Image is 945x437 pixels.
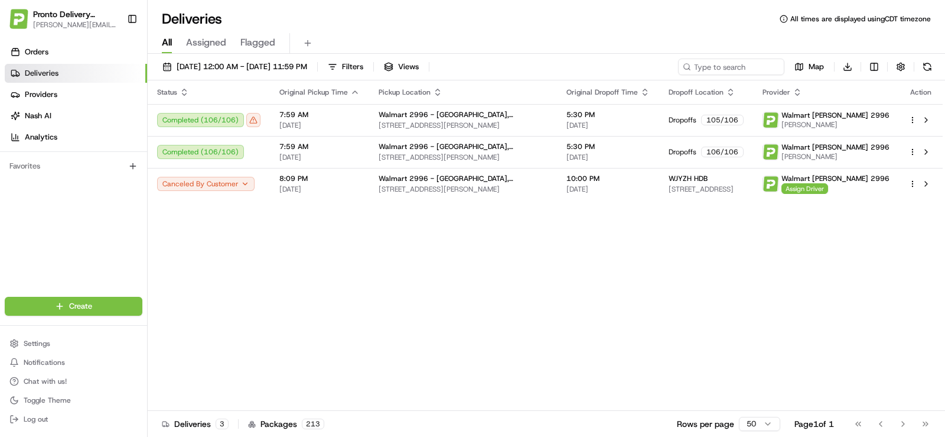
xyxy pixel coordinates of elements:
[669,174,708,183] span: WJYZH HDB
[781,183,828,194] span: Assign Driver
[33,8,118,20] button: Pronto Delivery Service
[566,88,638,97] span: Original Dropoff Time
[157,177,255,191] button: Canceled By Customer
[669,147,696,157] span: Dropoffs
[248,418,324,430] div: Packages
[669,184,744,194] span: [STREET_ADDRESS]
[5,85,147,104] a: Providers
[5,157,142,176] div: Favorites
[5,335,142,352] button: Settings
[379,110,548,119] span: Walmart 2996 - [GEOGRAPHIC_DATA], [GEOGRAPHIC_DATA]
[789,59,829,75] button: Map
[69,301,92,312] span: Create
[919,59,936,75] button: Refresh
[9,9,28,28] img: Pronto Delivery Service
[566,110,650,119] span: 5:30 PM
[5,354,142,371] button: Notifications
[908,88,933,97] div: Action
[24,358,65,367] span: Notifications
[279,184,360,194] span: [DATE]
[25,68,58,79] span: Deliveries
[216,419,229,429] div: 3
[781,111,889,120] span: Walmart [PERSON_NAME] 2996
[186,35,226,50] span: Assigned
[794,418,834,430] div: Page 1 of 1
[279,121,360,130] span: [DATE]
[781,152,889,161] span: [PERSON_NAME]
[669,115,696,125] span: Dropoffs
[342,61,363,72] span: Filters
[566,142,650,151] span: 5:30 PM
[302,419,324,429] div: 213
[177,61,307,72] span: [DATE] 12:00 AM - [DATE] 11:59 PM
[763,112,778,128] img: profile_internal_provider_pronto_delivery_service_internal.png
[162,418,229,430] div: Deliveries
[162,35,172,50] span: All
[566,153,650,162] span: [DATE]
[379,59,424,75] button: Views
[379,142,548,151] span: Walmart 2996 - [GEOGRAPHIC_DATA], [GEOGRAPHIC_DATA]
[24,339,50,348] span: Settings
[240,35,275,50] span: Flagged
[279,110,360,119] span: 7:59 AM
[701,147,744,157] div: 106 / 106
[279,142,360,151] span: 7:59 AM
[25,47,48,57] span: Orders
[379,121,548,130] span: [STREET_ADDRESS][PERSON_NAME]
[566,121,650,130] span: [DATE]
[162,9,222,28] h1: Deliveries
[781,120,889,130] span: [PERSON_NAME]
[25,89,57,100] span: Providers
[5,43,147,61] a: Orders
[781,174,889,183] span: Walmart [PERSON_NAME] 2996
[781,143,889,152] span: Walmart [PERSON_NAME] 2996
[398,61,419,72] span: Views
[24,377,67,386] span: Chat with us!
[379,88,431,97] span: Pickup Location
[25,132,57,143] span: Analytics
[24,396,71,405] span: Toggle Theme
[322,59,369,75] button: Filters
[279,153,360,162] span: [DATE]
[5,106,147,125] a: Nash AI
[157,88,177,97] span: Status
[5,411,142,428] button: Log out
[157,59,312,75] button: [DATE] 12:00 AM - [DATE] 11:59 PM
[566,174,650,183] span: 10:00 PM
[24,415,48,424] span: Log out
[763,144,778,160] img: profile_internal_provider_pronto_delivery_service_internal.png
[5,5,122,33] button: Pronto Delivery ServicePronto Delivery Service[PERSON_NAME][EMAIL_ADDRESS][DOMAIN_NAME]
[5,64,147,83] a: Deliveries
[809,61,824,72] span: Map
[678,59,784,75] input: Type to search
[790,14,931,24] span: All times are displayed using CDT timezone
[5,128,147,147] a: Analytics
[5,297,142,316] button: Create
[762,88,790,97] span: Provider
[379,174,548,183] span: Walmart 2996 - [GEOGRAPHIC_DATA], [GEOGRAPHIC_DATA]
[5,392,142,409] button: Toggle Theme
[677,418,734,430] p: Rows per page
[379,184,548,194] span: [STREET_ADDRESS][PERSON_NAME]
[763,176,778,192] img: profile_internal_provider_pronto_delivery_service_internal.png
[279,88,348,97] span: Original Pickup Time
[25,111,51,121] span: Nash AI
[669,88,724,97] span: Dropoff Location
[33,20,118,30] button: [PERSON_NAME][EMAIL_ADDRESS][DOMAIN_NAME]
[566,184,650,194] span: [DATE]
[379,153,548,162] span: [STREET_ADDRESS][PERSON_NAME]
[701,115,744,125] div: 105 / 106
[279,174,360,183] span: 8:09 PM
[5,373,142,390] button: Chat with us!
